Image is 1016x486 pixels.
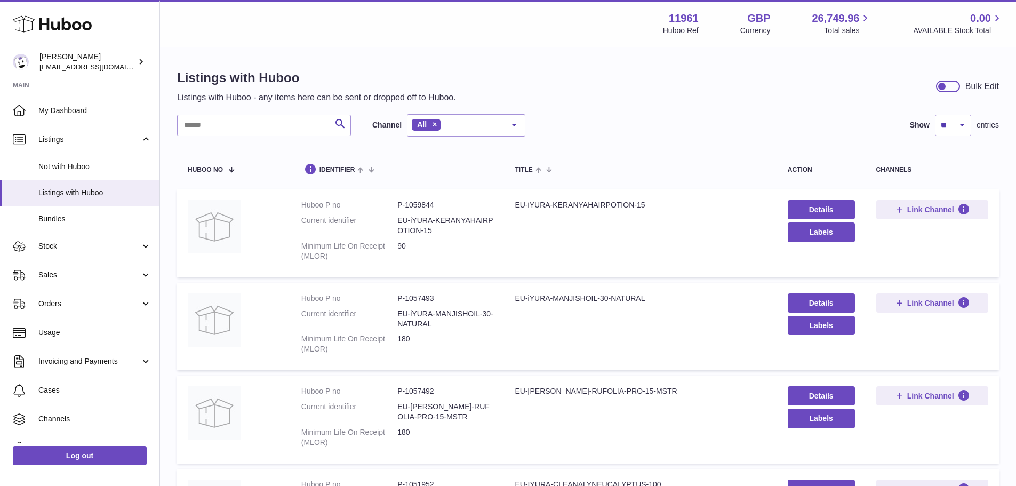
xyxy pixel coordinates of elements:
dd: EU-iYURA-MANJISHOIL-30-NATURAL [397,309,493,329]
p: Listings with Huboo - any items here can be sent or dropped off to Huboo. [177,92,456,103]
img: EU-iYURA-KERANYAHAIRPOTION-15 [188,200,241,253]
span: Channels [38,414,151,424]
div: EU-iYURA-KERANYAHAIRPOTION-15 [515,200,766,210]
dd: 90 [397,241,493,261]
span: entries [977,120,999,130]
strong: GBP [747,11,770,26]
button: Labels [788,409,855,428]
span: Usage [38,328,151,338]
span: Listings with Huboo [38,188,151,198]
span: Link Channel [907,391,954,401]
dt: Minimum Life On Receipt (MLOR) [301,334,397,354]
dt: Current identifier [301,216,397,236]
img: EU-iYURA-MANJISHOIL-30-NATURAL [188,293,241,347]
dt: Huboo P no [301,293,397,304]
span: My Dashboard [38,106,151,116]
span: title [515,166,532,173]
h1: Listings with Huboo [177,69,456,86]
dd: P-1057493 [397,293,493,304]
div: EU-[PERSON_NAME]-RUFOLIA-PRO-15-MSTR [515,386,766,396]
img: EU-AMOD-RUFOLIA-PRO-15-MSTR [188,386,241,440]
div: Bulk Edit [965,81,999,92]
span: Cases [38,385,151,395]
div: action [788,166,855,173]
dd: EU-iYURA-KERANYAHAIRPOTION-15 [397,216,493,236]
span: Link Channel [907,298,954,308]
span: Stock [38,241,140,251]
div: Currency [740,26,771,36]
span: identifier [319,166,355,173]
dt: Minimum Life On Receipt (MLOR) [301,241,397,261]
dt: Current identifier [301,402,397,422]
div: EU-iYURA-MANJISHOIL-30-NATURAL [515,293,766,304]
dd: P-1057492 [397,386,493,396]
span: Sales [38,270,140,280]
dd: 180 [397,427,493,448]
span: Link Channel [907,205,954,214]
dt: Huboo P no [301,200,397,210]
span: Huboo no [188,166,223,173]
dd: EU-[PERSON_NAME]-RUFOLIA-PRO-15-MSTR [397,402,493,422]
img: internalAdmin-11961@internal.huboo.com [13,54,29,70]
div: [PERSON_NAME] [39,52,135,72]
div: Huboo Ref [663,26,699,36]
dt: Huboo P no [301,386,397,396]
span: Not with Huboo [38,162,151,172]
dd: P-1059844 [397,200,493,210]
span: Bundles [38,214,151,224]
a: Details [788,200,855,219]
button: Labels [788,222,855,242]
a: Details [788,293,855,313]
a: Log out [13,446,147,465]
dt: Minimum Life On Receipt (MLOR) [301,427,397,448]
span: [EMAIL_ADDRESS][DOMAIN_NAME] [39,62,157,71]
button: Link Channel [876,386,988,405]
label: Show [910,120,930,130]
span: All [417,120,427,129]
dt: Current identifier [301,309,397,329]
div: channels [876,166,988,173]
span: Orders [38,299,140,309]
span: AVAILABLE Stock Total [913,26,1003,36]
span: 0.00 [970,11,991,26]
span: 26,749.96 [812,11,859,26]
button: Link Channel [876,200,988,219]
button: Link Channel [876,293,988,313]
span: Total sales [824,26,871,36]
a: 26,749.96 Total sales [812,11,871,36]
dd: 180 [397,334,493,354]
a: 0.00 AVAILABLE Stock Total [913,11,1003,36]
span: Invoicing and Payments [38,356,140,367]
a: Details [788,386,855,405]
span: Settings [38,443,151,453]
label: Channel [372,120,402,130]
button: Labels [788,316,855,335]
span: Listings [38,134,140,145]
strong: 11961 [669,11,699,26]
